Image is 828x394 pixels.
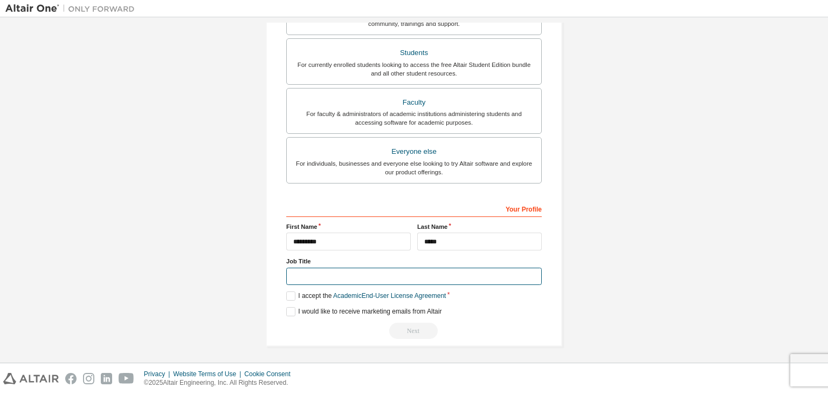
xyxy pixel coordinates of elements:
a: Academic End-User License Agreement [333,292,446,300]
div: Students [293,45,535,60]
img: facebook.svg [65,373,77,384]
div: For individuals, businesses and everyone else looking to try Altair software and explore our prod... [293,159,535,176]
div: Everyone else [293,144,535,159]
label: Last Name [417,222,542,231]
label: Job Title [286,257,542,266]
div: Read and acccept EULA to continue [286,323,542,339]
img: Altair One [5,3,140,14]
label: First Name [286,222,411,231]
img: instagram.svg [83,373,94,384]
p: © 2025 Altair Engineering, Inc. All Rights Reserved. [144,378,297,388]
div: Faculty [293,95,535,110]
div: Your Profile [286,200,542,217]
label: I accept the [286,291,446,301]
div: For faculty & administrators of academic institutions administering students and accessing softwa... [293,110,535,127]
img: linkedin.svg [101,373,112,384]
label: I would like to receive marketing emails from Altair [286,307,441,316]
img: altair_logo.svg [3,373,59,384]
div: Privacy [144,370,173,378]
div: Cookie Consent [244,370,296,378]
div: For currently enrolled students looking to access the free Altair Student Edition bundle and all ... [293,60,535,78]
div: Website Terms of Use [173,370,244,378]
img: youtube.svg [119,373,134,384]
